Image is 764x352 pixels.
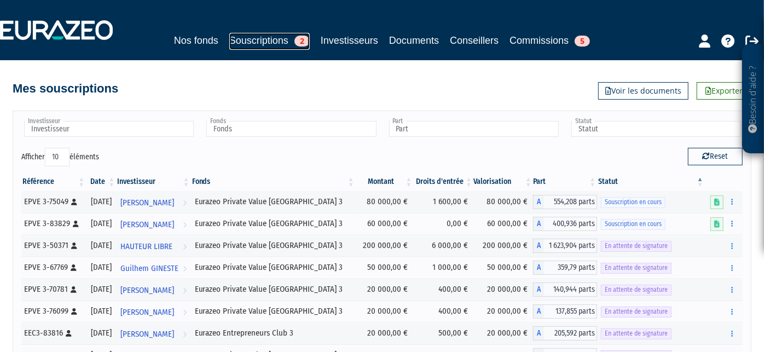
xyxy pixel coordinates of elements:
a: [PERSON_NAME] [116,301,190,322]
span: 205,592 parts [544,326,597,341]
td: 60 000,00 € [356,213,414,235]
th: Statut : activer pour trier la colonne par ordre d&eacute;croissant [597,172,705,191]
i: [Français] Personne physique [73,221,79,227]
span: En attente de signature [601,307,672,317]
span: En attente de signature [601,241,672,251]
i: [Français] Personne physique [66,330,72,337]
span: A [533,282,544,297]
div: [DATE] [90,327,112,339]
span: En attente de signature [601,328,672,339]
i: [Français] Personne physique [71,308,77,315]
span: Souscription en cours [601,219,665,229]
span: 2 [294,36,310,47]
th: Montant: activer pour trier la colonne par ordre croissant [356,172,414,191]
td: 200 000,00 € [473,235,533,257]
td: 20 000,00 € [356,301,414,322]
select: Afficheréléments [45,148,70,166]
a: HAUTEUR LIBRE [116,235,190,257]
td: 1 000,00 € [413,257,473,279]
div: EPVE 3-70781 [24,284,82,295]
td: 20 000,00 € [356,322,414,344]
button: Reset [688,148,743,165]
div: A - Eurazeo Private Value Europe 3 [533,217,597,231]
span: [PERSON_NAME] [120,280,174,301]
div: Eurazeo Private Value [GEOGRAPHIC_DATA] 3 [195,305,352,317]
span: A [533,217,544,231]
div: Eurazeo Private Value [GEOGRAPHIC_DATA] 3 [195,218,352,229]
i: [Français] Personne physique [71,243,77,249]
div: EPVE 3-75049 [24,196,82,207]
span: 137,855 parts [544,304,597,319]
span: En attente de signature [601,263,672,273]
div: EEC3-83816 [24,327,82,339]
div: [DATE] [90,196,112,207]
a: Guilhem GINESTE [116,257,190,279]
td: 6 000,00 € [413,235,473,257]
th: Fonds: activer pour trier la colonne par ordre croissant [191,172,356,191]
div: A - Eurazeo Private Value Europe 3 [533,304,597,319]
i: [Français] Personne physique [71,199,77,205]
span: Guilhem GINESTE [120,258,178,279]
div: [DATE] [90,218,112,229]
span: Souscription en cours [601,197,665,207]
a: Documents [389,33,439,48]
span: [PERSON_NAME] [120,193,174,213]
div: A - Eurazeo Private Value Europe 3 [533,282,597,297]
a: Nos fonds [174,33,218,48]
i: Voir l'investisseur [183,258,187,279]
td: 1 600,00 € [413,191,473,213]
a: Commissions5 [510,33,590,48]
span: A [533,304,544,319]
td: 20 000,00 € [473,322,533,344]
span: A [533,195,544,209]
a: [PERSON_NAME] [116,279,190,301]
td: 80 000,00 € [473,191,533,213]
span: A [533,239,544,253]
a: [PERSON_NAME] [116,322,190,344]
div: Eurazeo Private Value [GEOGRAPHIC_DATA] 3 [195,196,352,207]
i: Voir l'investisseur [183,193,187,213]
td: 50 000,00 € [473,257,533,279]
div: [DATE] [90,262,112,273]
h4: Mes souscriptions [13,82,118,95]
div: [DATE] [90,240,112,251]
span: 5 [575,36,590,47]
div: A - Eurazeo Private Value Europe 3 [533,195,597,209]
div: EPVE 3-76099 [24,305,82,317]
i: Voir l'investisseur [183,236,187,257]
span: A [533,261,544,275]
th: Droits d'entrée: activer pour trier la colonne par ordre croissant [413,172,473,191]
td: 400,00 € [413,279,473,301]
th: Part: activer pour trier la colonne par ordre croissant [533,172,597,191]
td: 400,00 € [413,301,473,322]
span: 400,936 parts [544,217,597,231]
td: 50 000,00 € [356,257,414,279]
span: [PERSON_NAME] [120,302,174,322]
span: [PERSON_NAME] [120,324,174,344]
span: HAUTEUR LIBRE [120,236,172,257]
th: Investisseur: activer pour trier la colonne par ordre croissant [116,172,190,191]
a: Voir les documents [598,82,688,100]
div: A - Eurazeo Private Value Europe 3 [533,261,597,275]
p: Besoin d'aide ? [747,50,760,148]
i: [Français] Personne physique [71,264,77,271]
th: Date: activer pour trier la colonne par ordre croissant [86,172,116,191]
td: 0,00 € [413,213,473,235]
span: [PERSON_NAME] [120,215,174,235]
i: Voir l'investisseur [183,215,187,235]
a: Exporter [697,82,751,100]
td: 20 000,00 € [473,301,533,322]
a: Conseillers [450,33,499,48]
td: 80 000,00 € [356,191,414,213]
td: 60 000,00 € [473,213,533,235]
span: 554,208 parts [544,195,597,209]
a: [PERSON_NAME] [116,213,190,235]
div: A - Eurazeo Private Value Europe 3 [533,239,597,253]
div: A - Eurazeo Entrepreneurs Club 3 [533,326,597,341]
div: Eurazeo Entrepreneurs Club 3 [195,327,352,339]
a: Souscriptions2 [229,33,310,50]
div: [DATE] [90,305,112,317]
div: [DATE] [90,284,112,295]
a: Investisseurs [321,33,378,48]
i: Voir l'investisseur [183,324,187,344]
